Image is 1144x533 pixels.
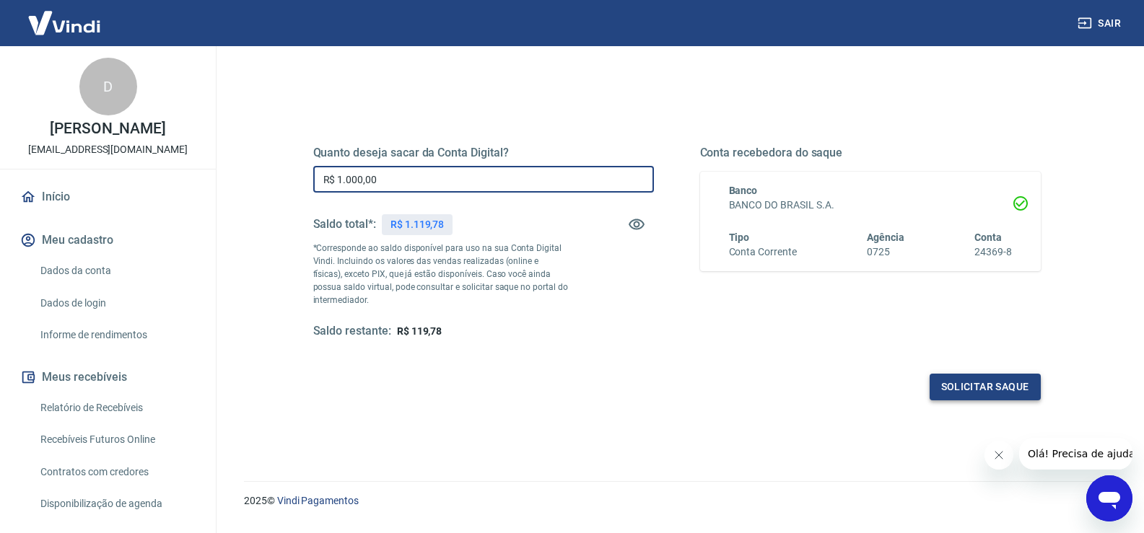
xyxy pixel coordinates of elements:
p: [PERSON_NAME] [50,121,165,136]
p: [EMAIL_ADDRESS][DOMAIN_NAME] [28,142,188,157]
span: Conta [974,232,1002,243]
button: Meu cadastro [17,224,198,256]
span: Banco [729,185,758,196]
button: Meus recebíveis [17,361,198,393]
button: Solicitar saque [930,374,1041,400]
button: Sair [1075,10,1127,37]
iframe: Mensagem da empresa [1019,438,1132,470]
h6: BANCO DO BRASIL S.A. [729,198,1012,213]
h5: Conta recebedora do saque [700,146,1041,160]
a: Dados de login [35,288,198,318]
a: Vindi Pagamentos [277,495,359,506]
a: Disponibilização de agenda [35,489,198,519]
a: Relatório de Recebíveis [35,393,198,423]
span: Olá! Precisa de ajuda? [9,10,121,22]
span: Agência [867,232,904,243]
h5: Saldo total*: [313,217,376,232]
a: Início [17,181,198,213]
h5: Quanto deseja sacar da Conta Digital? [313,146,654,160]
a: Dados da conta [35,256,198,286]
img: Vindi [17,1,111,45]
h6: Conta Corrente [729,245,797,260]
h6: 0725 [867,245,904,260]
a: Contratos com credores [35,457,198,487]
h5: Saldo restante: [313,324,391,339]
p: *Corresponde ao saldo disponível para uso na sua Conta Digital Vindi. Incluindo os valores das ve... [313,242,569,307]
a: Informe de rendimentos [35,320,198,350]
span: R$ 119,78 [397,325,442,337]
iframe: Fechar mensagem [984,441,1013,470]
span: Tipo [729,232,750,243]
p: 2025 © [244,493,1109,508]
iframe: Botão para abrir a janela de mensagens [1086,475,1132,521]
div: D [79,58,137,115]
p: R$ 1.119,78 [390,217,444,232]
h6: 24369-8 [974,245,1012,260]
a: Recebíveis Futuros Online [35,425,198,454]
